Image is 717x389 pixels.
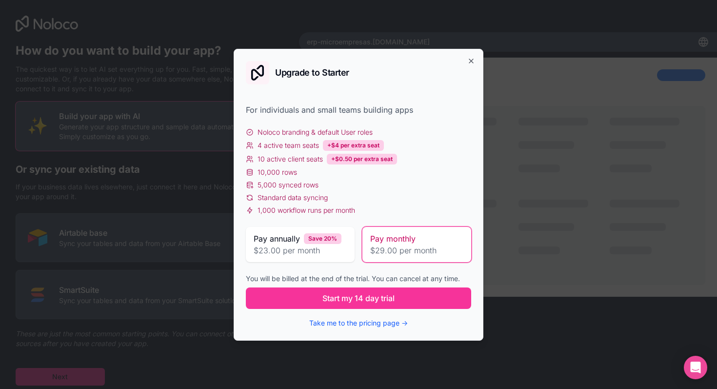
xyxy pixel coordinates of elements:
div: Save 20% [304,233,341,244]
span: $29.00 per month [370,245,463,256]
span: Start my 14 day trial [322,292,395,304]
button: Close [467,57,475,65]
span: 10,000 rows [258,167,297,177]
span: $23.00 per month [254,245,347,256]
h2: Upgrade to Starter [275,68,349,77]
span: Noloco branding & default User roles [258,127,373,137]
button: Start my 14 day trial [246,287,471,309]
span: 1,000 workflow runs per month [258,205,355,215]
div: +$4 per extra seat [323,140,384,151]
div: For individuals and small teams building apps [246,104,471,116]
span: 5,000 synced rows [258,180,319,190]
div: +$0.50 per extra seat [327,154,397,164]
button: Take me to the pricing page → [309,318,408,328]
span: 10 active client seats [258,154,323,164]
div: You will be billed at the end of the trial. You can cancel at any time. [246,274,471,284]
span: Standard data syncing [258,193,328,203]
span: Pay annually [254,233,300,245]
span: 4 active team seats [258,141,319,150]
span: Pay monthly [370,233,416,245]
